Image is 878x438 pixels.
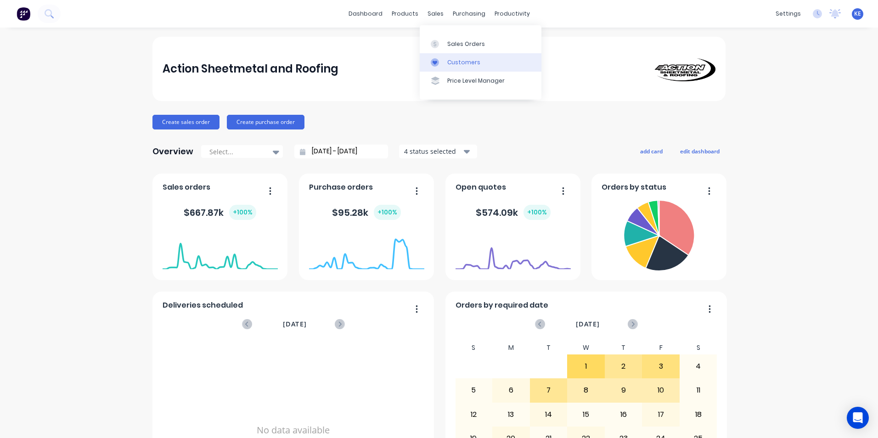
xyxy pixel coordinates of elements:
div: 14 [530,403,567,426]
div: $ 667.87k [184,205,256,220]
button: edit dashboard [674,145,726,157]
div: 18 [680,403,717,426]
div: sales [423,7,448,21]
div: 4 status selected [404,146,462,156]
div: 5 [456,379,492,402]
div: products [387,7,423,21]
div: 6 [493,379,529,402]
div: Overview [152,142,193,161]
div: purchasing [448,7,490,21]
span: Open quotes [456,182,506,193]
div: productivity [490,7,535,21]
span: Sales orders [163,182,210,193]
div: settings [771,7,805,21]
button: Create sales order [152,115,219,129]
div: Open Intercom Messenger [847,407,869,429]
div: 15 [568,403,604,426]
div: + 100 % [229,205,256,220]
div: Price Level Manager [447,77,505,85]
a: Customers [420,53,541,72]
a: dashboard [344,7,387,21]
div: 10 [642,379,679,402]
span: Orders by status [602,182,666,193]
div: T [530,341,568,354]
span: KE [854,10,861,18]
div: + 100 % [523,205,551,220]
button: add card [634,145,669,157]
div: F [642,341,680,354]
div: Sales Orders [447,40,485,48]
div: Action Sheetmetal and Roofing [163,60,338,78]
div: 13 [493,403,529,426]
div: + 100 % [374,205,401,220]
div: M [492,341,530,354]
img: Action Sheetmetal and Roofing [651,56,715,81]
img: Factory [17,7,30,21]
a: Sales Orders [420,34,541,53]
div: 3 [642,355,679,378]
div: 7 [530,379,567,402]
div: $ 95.28k [332,205,401,220]
div: 16 [605,403,642,426]
div: S [680,341,717,354]
div: 2 [605,355,642,378]
div: T [605,341,642,354]
span: Purchase orders [309,182,373,193]
span: Deliveries scheduled [163,300,243,311]
span: [DATE] [283,319,307,329]
a: Price Level Manager [420,72,541,90]
div: 11 [680,379,717,402]
div: 8 [568,379,604,402]
div: 4 [680,355,717,378]
div: 1 [568,355,604,378]
div: 17 [642,403,679,426]
div: Customers [447,58,480,67]
div: W [567,341,605,354]
div: $ 574.09k [476,205,551,220]
div: 12 [456,403,492,426]
div: S [455,341,493,354]
div: 9 [605,379,642,402]
button: Create purchase order [227,115,304,129]
span: [DATE] [576,319,600,329]
button: 4 status selected [399,145,477,158]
